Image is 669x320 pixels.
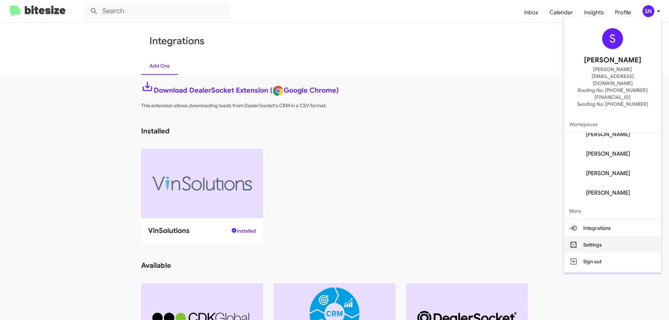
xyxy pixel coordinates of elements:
span: Sending No: [PHONE_NUMBER] [577,101,648,108]
span: [PERSON_NAME][EMAIL_ADDRESS][DOMAIN_NAME] [572,66,653,87]
span: [PERSON_NAME] [586,150,630,157]
button: Sign out [564,253,661,270]
button: Settings [564,236,661,253]
span: [PERSON_NAME] [586,189,630,196]
span: Workspaces [564,116,661,133]
div: S [602,28,623,49]
span: More [564,203,661,219]
span: Routing No: [PHONE_NUMBER][FINANCIAL_ID] [572,87,653,101]
button: Integrations [564,220,661,236]
span: [PERSON_NAME] [584,55,641,66]
span: [PERSON_NAME] [586,170,630,177]
span: [PERSON_NAME] [586,131,630,138]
